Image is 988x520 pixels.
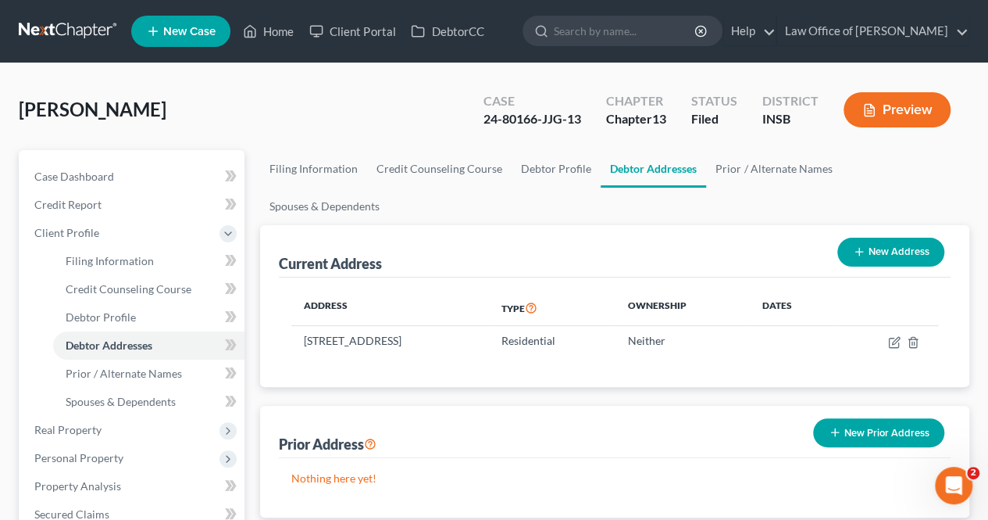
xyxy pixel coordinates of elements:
div: Status [691,92,737,110]
th: Ownership [615,290,750,326]
td: Neither [615,326,750,356]
button: New Address [837,238,944,267]
span: Client Profile [34,226,99,239]
a: Filing Information [260,150,367,188]
td: Residential [489,326,615,356]
span: Property Analysis [34,479,121,493]
th: Address [291,290,488,326]
span: Real Property [34,423,102,436]
a: Debtor Addresses [53,332,244,360]
button: New Prior Address [813,418,944,447]
a: Debtor Addresses [601,150,706,188]
div: 24-80166-JJG-13 [483,110,581,128]
span: 13 [652,111,666,126]
span: [PERSON_NAME] [19,98,166,120]
a: Home [235,17,301,45]
td: [STREET_ADDRESS] [291,326,488,356]
a: Property Analysis [22,472,244,500]
input: Search by name... [554,16,697,45]
a: Debtor Profile [53,303,244,332]
a: Client Portal [301,17,403,45]
div: Current Address [279,254,382,273]
th: Type [489,290,615,326]
span: Prior / Alternate Names [66,367,182,380]
span: Credit Report [34,198,102,211]
a: Spouses & Dependents [260,188,389,225]
span: Debtor Addresses [66,339,152,352]
a: Prior / Alternate Names [53,360,244,388]
a: DebtorCC [403,17,491,45]
div: Case [483,92,581,110]
span: 2 [967,467,979,479]
a: Spouses & Dependents [53,388,244,416]
a: Help [723,17,776,45]
p: Nothing here yet! [291,471,938,486]
span: Personal Property [34,451,123,464]
a: Law Office of [PERSON_NAME] [777,17,968,45]
a: Credit Counseling Course [53,275,244,303]
iframe: Intercom live chat [935,467,972,504]
a: Credit Report [22,191,244,219]
a: Debtor Profile [512,150,601,188]
div: Chapter [606,92,666,110]
span: New Case [163,26,216,38]
div: Prior Address [279,435,376,454]
span: Case Dashboard [34,170,114,183]
a: Filing Information [53,247,244,275]
span: Spouses & Dependents [66,395,176,408]
div: Chapter [606,110,666,128]
a: Prior / Alternate Names [706,150,841,188]
button: Preview [844,92,951,127]
span: Credit Counseling Course [66,282,191,296]
th: Dates [750,290,838,326]
div: Filed [691,110,737,128]
span: Filing Information [66,254,154,267]
div: INSB [762,110,819,128]
a: Credit Counseling Course [367,150,512,188]
div: District [762,92,819,110]
span: Debtor Profile [66,310,136,324]
a: Case Dashboard [22,163,244,191]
